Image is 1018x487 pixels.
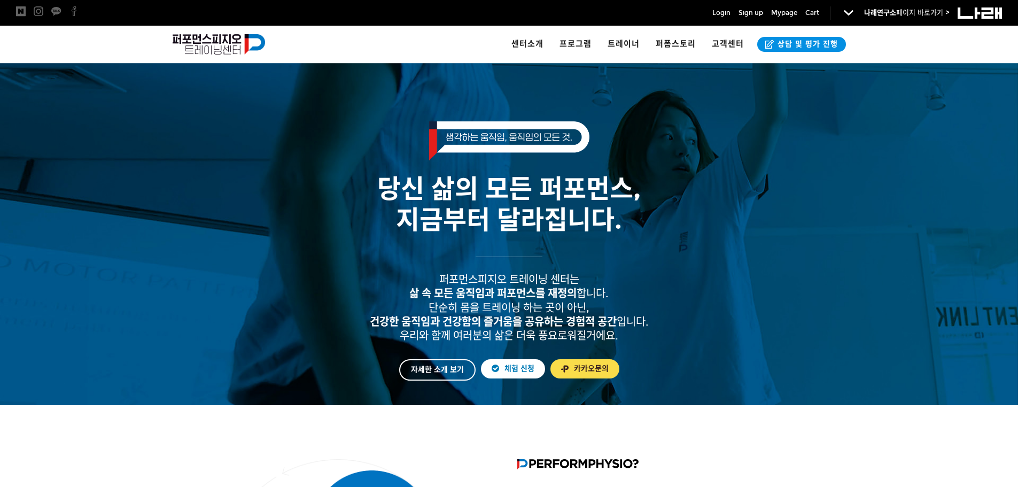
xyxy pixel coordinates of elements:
span: 프로그램 [559,39,592,49]
a: 센터소개 [503,26,551,63]
a: 퍼폼스토리 [648,26,704,63]
a: 나래연구소페이지 바로가기 > [864,9,950,17]
span: 우리와 함께 여러분의 삶은 더욱 풍요로워질거에요. [400,329,618,342]
img: 퍼포먼스피지오란? [517,459,639,469]
a: 트레이너 [600,26,648,63]
a: 카카오문의 [550,359,619,378]
img: 생각하는 움직임, 움직임의 모든 것. [429,121,589,160]
span: 트레이너 [608,39,640,49]
span: 당신 삶의 모든 퍼포먼스, 지금부터 달라집니다. [377,173,641,236]
a: 상담 및 평가 진행 [757,37,846,52]
a: 프로그램 [551,26,600,63]
strong: 건강한 움직임과 건강함의 즐거움을 공유하는 경험적 공간 [370,315,617,328]
a: Mypage [771,7,797,18]
a: 체험 신청 [481,359,545,378]
a: 자세한 소개 보기 [399,359,476,381]
span: 상담 및 평가 진행 [774,39,838,50]
strong: 삶 속 모든 움직임과 퍼포먼스를 재정의 [409,287,577,300]
a: 고객센터 [704,26,752,63]
a: Login [712,7,731,18]
span: 합니다. [409,287,609,300]
a: Cart [805,7,819,18]
span: 입니다. [370,315,649,328]
strong: 나래연구소 [864,9,896,17]
span: 고객센터 [712,39,744,49]
span: 퍼포먼스피지오 트레이닝 센터는 [439,273,579,286]
span: 퍼폼스토리 [656,39,696,49]
span: 단순히 몸을 트레이닝 하는 곳이 아닌, [429,302,589,314]
span: 센터소개 [511,39,543,49]
a: Sign up [739,7,763,18]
